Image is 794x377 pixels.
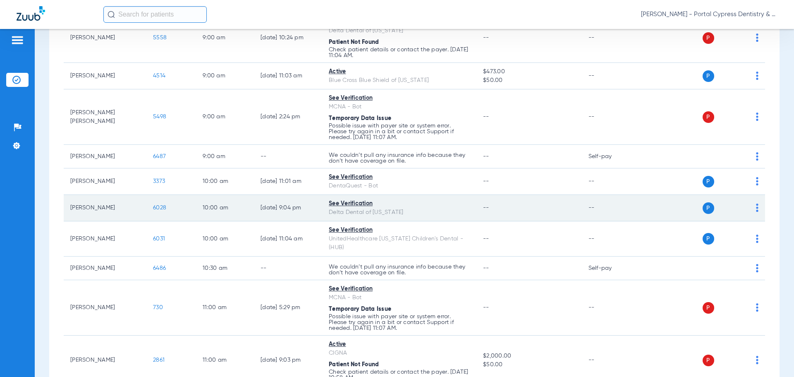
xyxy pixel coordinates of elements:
[329,349,470,358] div: CIGNA
[329,362,379,367] span: Patient Not Found
[483,236,489,242] span: --
[756,204,758,212] img: group-dot-blue.svg
[153,73,165,79] span: 4514
[254,195,322,221] td: [DATE] 9:04 PM
[641,10,777,19] span: [PERSON_NAME] - Portal Cypress Dentistry & Orthodontics
[753,337,794,377] iframe: Chat Widget
[582,145,638,168] td: Self-pay
[329,285,470,293] div: See Verification
[254,221,322,257] td: [DATE] 11:04 AM
[329,208,470,217] div: Delta Dental of [US_STATE]
[64,221,146,257] td: [PERSON_NAME]
[196,257,254,280] td: 10:30 AM
[329,39,379,45] span: Patient Not Found
[196,63,254,89] td: 9:00 AM
[329,182,470,190] div: DentaQuest - Bot
[329,47,470,58] p: Check patient details or contact the payer. [DATE] 11:04 AM.
[582,257,638,280] td: Self-pay
[582,195,638,221] td: --
[703,70,714,82] span: P
[483,67,575,76] span: $473.00
[703,111,714,123] span: P
[196,195,254,221] td: 10:00 AM
[329,103,470,111] div: MCNA - Bot
[483,360,575,369] span: $50.00
[196,221,254,257] td: 10:00 AM
[254,168,322,195] td: [DATE] 11:01 AM
[329,306,391,312] span: Temporary Data Issue
[153,265,166,271] span: 6486
[153,35,167,41] span: 5558
[254,63,322,89] td: [DATE] 11:03 AM
[64,145,146,168] td: [PERSON_NAME]
[703,302,714,314] span: P
[756,113,758,121] img: group-dot-blue.svg
[196,13,254,63] td: 9:00 AM
[483,76,575,85] span: $50.00
[153,154,166,159] span: 6487
[254,13,322,63] td: [DATE] 10:24 PM
[329,26,470,35] div: Delta Dental of [US_STATE]
[703,233,714,245] span: P
[582,280,638,336] td: --
[329,115,391,121] span: Temporary Data Issue
[329,94,470,103] div: See Verification
[756,303,758,312] img: group-dot-blue.svg
[483,35,489,41] span: --
[582,89,638,145] td: --
[153,236,165,242] span: 6031
[64,195,146,221] td: [PERSON_NAME]
[582,13,638,63] td: --
[329,226,470,235] div: See Verification
[756,235,758,243] img: group-dot-blue.svg
[582,168,638,195] td: --
[153,357,165,363] span: 2861
[329,199,470,208] div: See Verification
[153,205,166,211] span: 6028
[329,67,470,76] div: Active
[254,257,322,280] td: --
[483,178,489,184] span: --
[756,152,758,161] img: group-dot-blue.svg
[703,355,714,366] span: P
[329,264,470,276] p: We couldn’t pull any insurance info because they don’t have coverage on file.
[756,72,758,80] img: group-dot-blue.svg
[703,176,714,187] span: P
[329,76,470,85] div: Blue Cross Blue Shield of [US_STATE]
[254,89,322,145] td: [DATE] 2:24 PM
[64,280,146,336] td: [PERSON_NAME]
[483,114,489,120] span: --
[582,221,638,257] td: --
[483,352,575,360] span: $2,000.00
[582,63,638,89] td: --
[329,314,470,331] p: Possible issue with payer site or system error. Please try again in a bit or contact Support if n...
[153,178,165,184] span: 3373
[196,168,254,195] td: 10:00 AM
[153,114,166,120] span: 5498
[703,32,714,44] span: P
[103,6,207,23] input: Search for patients
[483,154,489,159] span: --
[64,168,146,195] td: [PERSON_NAME]
[756,264,758,272] img: group-dot-blue.svg
[329,152,470,164] p: We couldn’t pull any insurance info because they don’t have coverage on file.
[196,280,254,336] td: 11:00 AM
[64,257,146,280] td: [PERSON_NAME]
[64,89,146,145] td: [PERSON_NAME] [PERSON_NAME]
[329,173,470,182] div: See Verification
[483,205,489,211] span: --
[329,293,470,302] div: MCNA - Bot
[483,305,489,310] span: --
[196,145,254,168] td: 9:00 AM
[329,123,470,140] p: Possible issue with payer site or system error. Please try again in a bit or contact Support if n...
[196,89,254,145] td: 9:00 AM
[329,235,470,252] div: UnitedHealthcare [US_STATE] Children's Dental - (HUB)
[153,305,163,310] span: 730
[108,11,115,18] img: Search Icon
[11,35,24,45] img: hamburger-icon
[64,63,146,89] td: [PERSON_NAME]
[756,177,758,185] img: group-dot-blue.svg
[254,145,322,168] td: --
[329,340,470,349] div: Active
